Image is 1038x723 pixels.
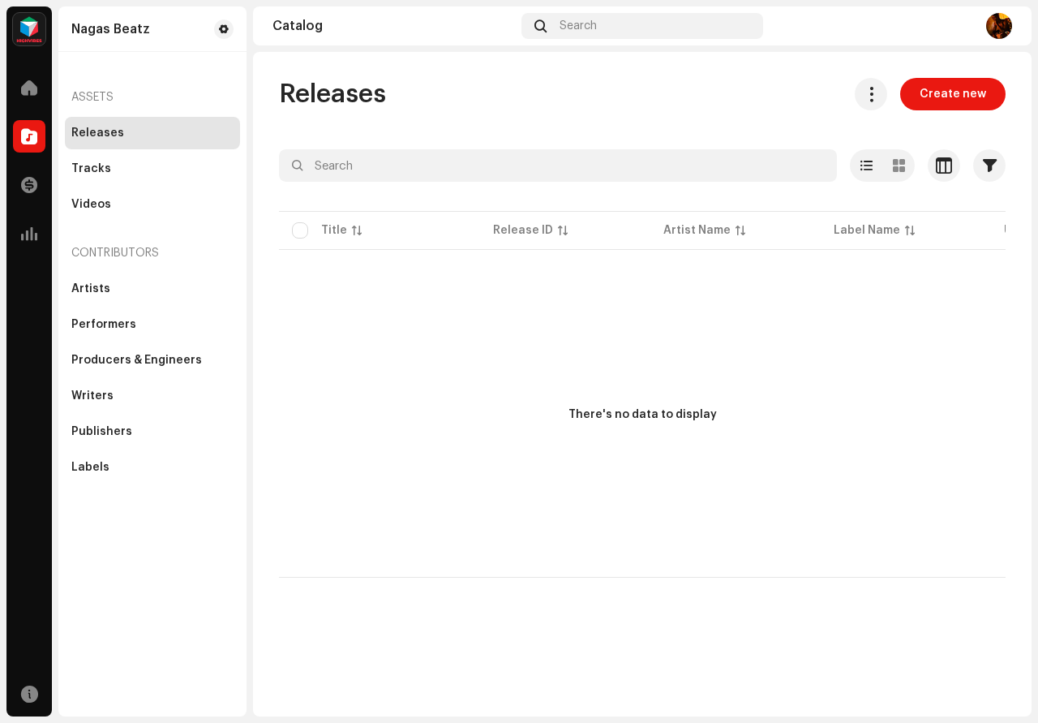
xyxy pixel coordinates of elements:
re-m-nav-item: Writers [65,380,240,412]
re-m-nav-item: Performers [65,308,240,341]
input: Search [279,149,837,182]
re-m-nav-item: Tracks [65,153,240,185]
div: Releases [71,127,124,140]
div: Producers & Engineers [71,354,202,367]
div: Nagas Beatz [71,23,150,36]
div: Performers [71,318,136,331]
re-m-nav-item: Videos [65,188,240,221]
div: Tracks [71,162,111,175]
img: bc3595c9-ffd4-4990-b75e-6b678b7fc078 [986,13,1012,39]
re-a-nav-header: Contributors [65,234,240,273]
div: Writers [71,389,114,402]
div: Videos [71,198,111,211]
div: There's no data to display [568,407,717,424]
re-a-nav-header: Assets [65,78,240,117]
re-m-nav-item: Releases [65,117,240,149]
re-m-nav-item: Artists [65,273,240,305]
button: Create new [900,78,1006,110]
div: Artists [71,282,110,295]
div: Publishers [71,425,132,438]
div: Catalog [272,19,515,32]
span: Releases [279,78,386,110]
span: Search [560,19,597,32]
span: Create new [920,78,986,110]
div: Labels [71,461,109,474]
re-m-nav-item: Labels [65,451,240,484]
re-m-nav-item: Producers & Engineers [65,344,240,377]
img: feab3aad-9b62-475c-8caf-26f15a9573ee [13,13,45,45]
re-m-nav-item: Publishers [65,415,240,448]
